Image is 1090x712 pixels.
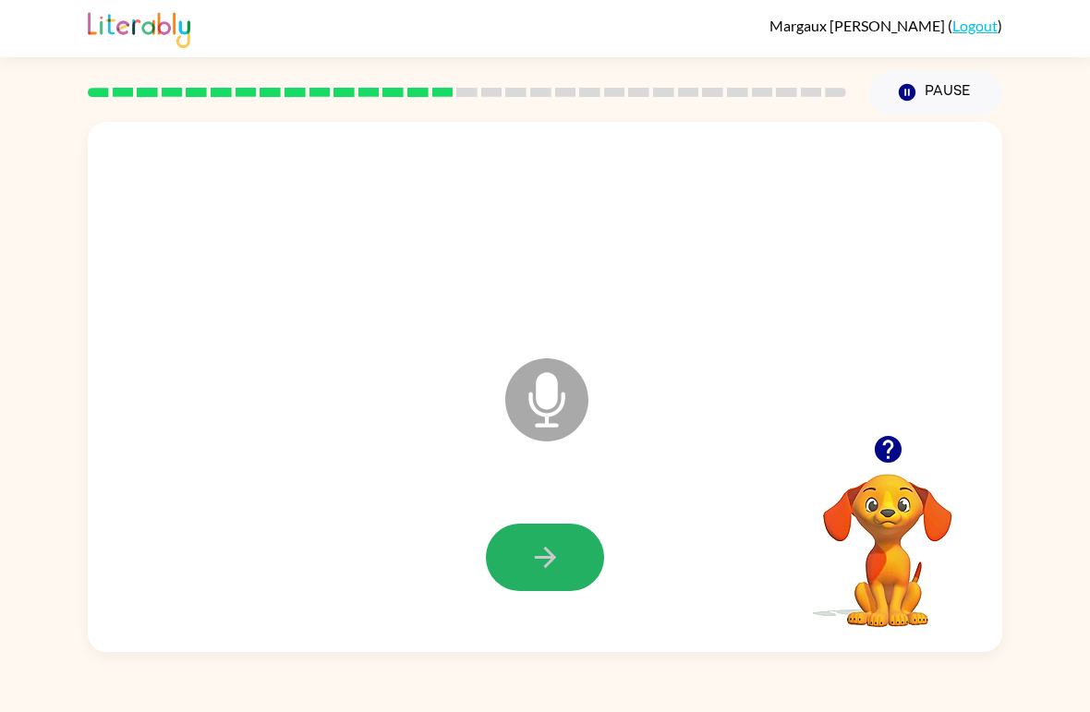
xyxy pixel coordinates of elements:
[769,17,948,34] span: Margaux [PERSON_NAME]
[769,17,1002,34] div: ( )
[795,445,980,630] video: Your browser must support playing .mp4 files to use Literably. Please try using another browser.
[952,17,998,34] a: Logout
[868,71,1002,114] button: Pause
[88,7,190,48] img: Literably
